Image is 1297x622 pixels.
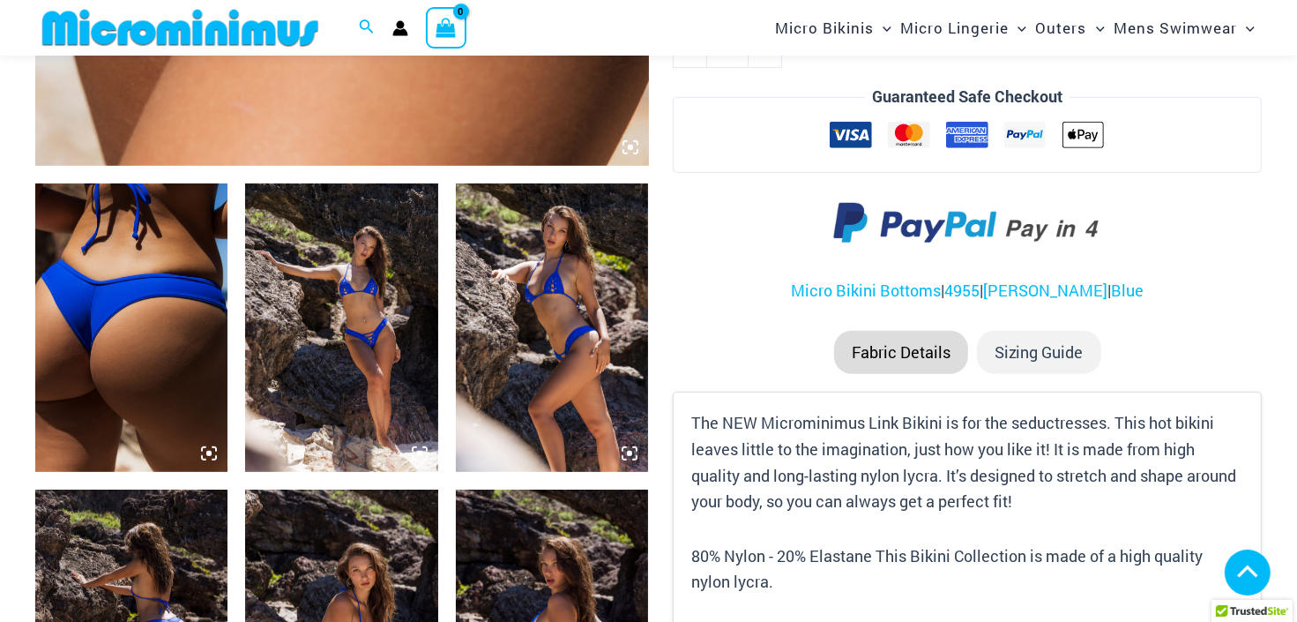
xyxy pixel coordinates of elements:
a: Search icon link [359,17,375,40]
span: Menu Toggle [874,5,891,50]
a: OutersMenu ToggleMenu Toggle [1032,5,1109,50]
a: View Shopping Cart, empty [426,7,466,48]
img: Link Cobalt Blue 3070 Top 4955 Bottom [245,184,437,473]
span: Menu Toggle [1009,5,1026,50]
span: Outers [1036,5,1087,50]
bdi: 59 USD [808,31,884,56]
a: 4955 [944,280,980,301]
span: Menu Toggle [1237,5,1255,50]
a: Mens SwimwearMenu ToggleMenu Toggle [1109,5,1259,50]
img: Link Cobalt Blue 4955 Bottom [35,184,227,473]
span: Micro Lingerie [900,5,1009,50]
li: Sizing Guide [977,331,1101,375]
legend: Guaranteed Safe Checkout [865,84,1070,110]
a: Account icon link [392,20,408,36]
span: Mens Swimwear [1114,5,1237,50]
li: Fabric Details [834,331,968,375]
img: Link Cobalt Blue 3070 Top 4955 Bottom [456,184,648,473]
img: MM SHOP LOGO FLAT [35,8,325,48]
p: The NEW Microminimus Link Bikini is for the seductresses. This hot bikini leaves little to the im... [691,410,1243,515]
span: $ [808,31,819,56]
a: Micro BikinisMenu ToggleMenu Toggle [771,5,896,50]
span: Menu Toggle [1087,5,1105,50]
span: Micro Bikinis [775,5,874,50]
nav: Site Navigation [768,3,1262,53]
a: Micro Bikini Bottoms [791,280,941,301]
a: Micro LingerieMenu ToggleMenu Toggle [896,5,1031,50]
a: Blue [1111,280,1144,301]
p: | | | [673,278,1262,304]
a: [PERSON_NAME] [983,280,1107,301]
p: 80% Nylon - 20% Elastane This Bikini Collection is made of a high quality nylon lycra. [691,543,1243,596]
